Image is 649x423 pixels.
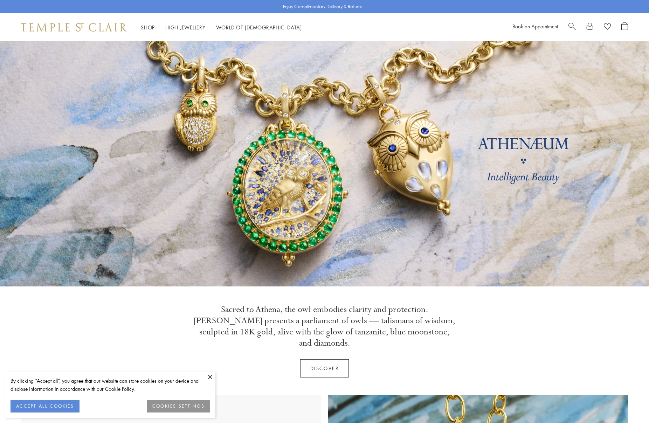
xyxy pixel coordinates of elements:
[568,22,576,33] a: Search
[165,24,206,31] a: High JewelleryHigh Jewellery
[11,400,80,412] button: ACCEPT ALL COOKIES
[141,24,155,31] a: ShopShop
[300,359,349,377] a: Discover
[147,400,210,412] button: COOKIES SETTINGS
[621,22,628,33] a: Open Shopping Bag
[283,3,363,10] p: Enjoy Complimentary Delivery & Returns
[11,377,210,393] div: By clicking “Accept all”, you agree that our website can store cookies on your device and disclos...
[193,304,456,349] p: Sacred to Athena, the owl embodies clarity and protection. [PERSON_NAME] presents a parliament of...
[604,22,611,33] a: View Wishlist
[512,23,558,30] a: Book an Appointment
[141,23,302,32] nav: Main navigation
[216,24,302,31] a: World of [DEMOGRAPHIC_DATA]World of [DEMOGRAPHIC_DATA]
[21,23,127,32] img: Temple St. Clair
